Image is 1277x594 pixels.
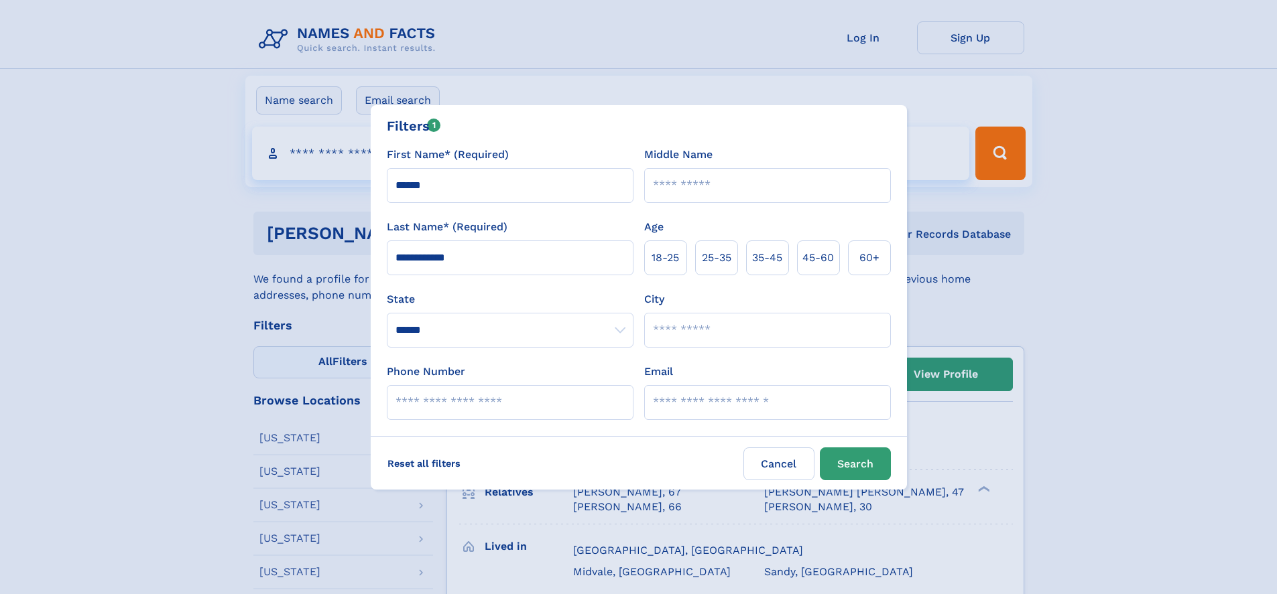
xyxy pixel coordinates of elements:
[644,364,673,380] label: Email
[644,291,664,307] label: City
[752,250,782,266] span: 35‑45
[387,219,507,235] label: Last Name* (Required)
[387,147,509,163] label: First Name* (Required)
[859,250,879,266] span: 60+
[820,447,891,480] button: Search
[743,447,814,480] label: Cancel
[802,250,834,266] span: 45‑60
[387,291,633,307] label: State
[387,116,441,136] div: Filters
[387,364,465,380] label: Phone Number
[379,447,469,479] label: Reset all filters
[644,219,664,235] label: Age
[644,147,713,163] label: Middle Name
[702,250,731,266] span: 25‑35
[652,250,679,266] span: 18‑25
